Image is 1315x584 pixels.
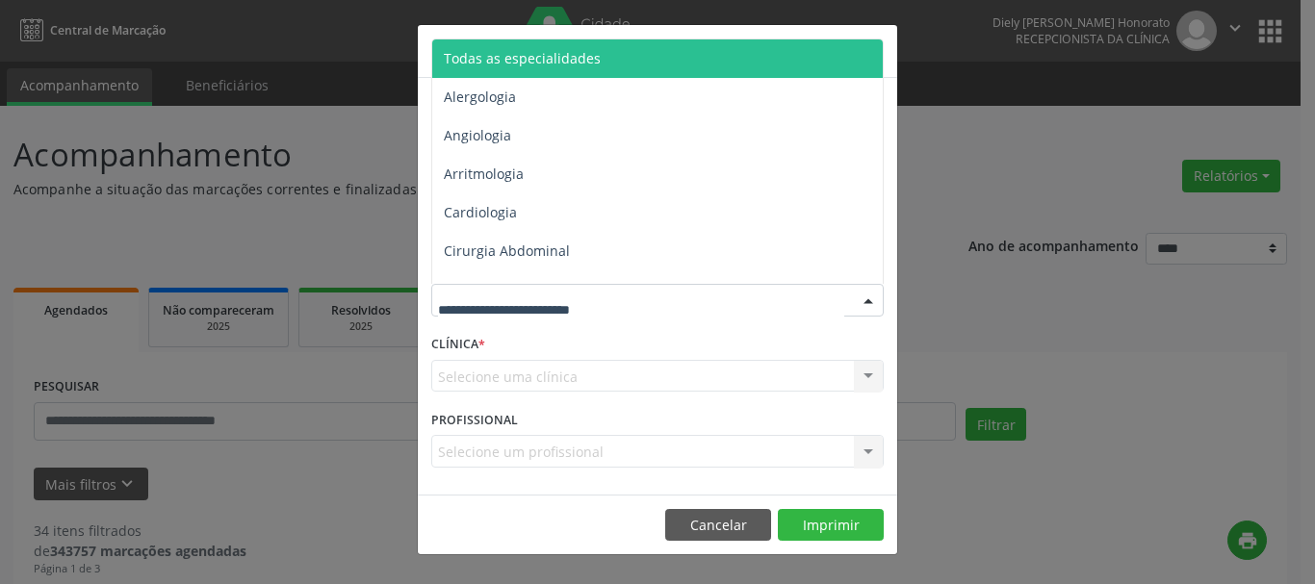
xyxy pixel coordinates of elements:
button: Close [859,25,897,72]
span: Cardiologia [444,203,517,221]
label: CLÍNICA [431,330,485,360]
span: Cirurgia Bariatrica [444,280,562,298]
span: Todas as especialidades [444,49,601,67]
span: Angiologia [444,126,511,144]
span: Arritmologia [444,165,524,183]
span: Cirurgia Abdominal [444,241,570,260]
span: Alergologia [444,88,516,106]
button: Imprimir [778,509,884,542]
h5: Relatório de agendamentos [431,38,652,63]
label: PROFISSIONAL [431,405,518,435]
button: Cancelar [665,509,771,542]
